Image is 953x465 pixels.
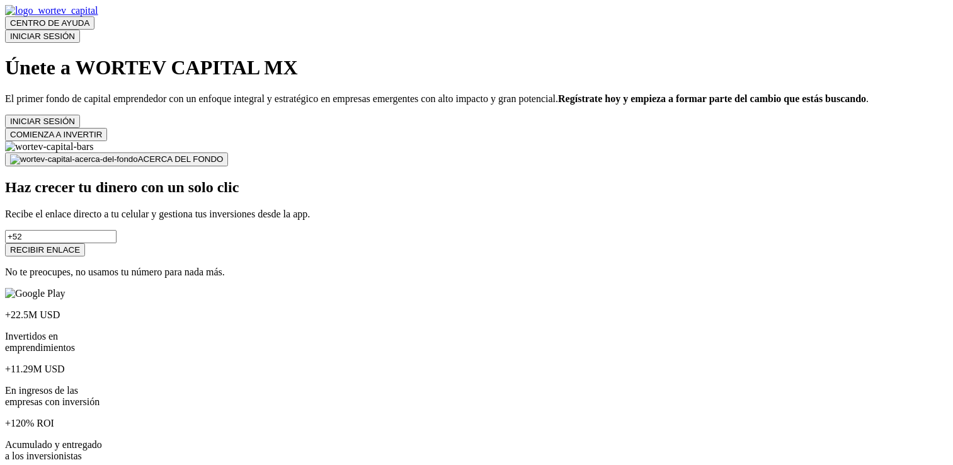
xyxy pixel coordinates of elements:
[5,243,85,256] button: RECIBIR ENLACE
[5,128,107,141] button: COMIENZA A INVERTIR
[5,152,228,166] button: ACERCA DEL FONDO
[5,385,948,408] p: En ingresos de las empresas con inversión
[5,115,80,126] a: INICIAR SESIÓN
[5,16,94,30] button: CENTRO DE AYUDA
[5,115,80,128] button: INICIAR SESIÓN
[5,129,107,139] a: COMIENZA A INVERTIR
[5,331,948,353] p: Invertidos en emprendimientos
[5,93,948,105] p: El primer fondo de capital emprendedor con un enfoque integral y estratégico en empresas emergent...
[5,209,948,220] p: Recibe el enlace directo a tu celular y gestiona tus inversiones desde la app.
[5,309,948,321] p: +22.5M USD
[5,267,948,278] p: No te preocupes, no usamos tu número para nada más.
[5,179,948,196] h2: Haz crecer tu dinero con un solo clic
[5,439,948,462] p: Acumulado y entregado a los inversionistas
[5,17,94,28] a: CENTRO DE AYUDA
[5,141,93,152] img: wortev-capital-bars
[558,93,866,104] strong: Regístrate hoy y empieza a formar parte del cambio que estás buscando
[5,364,948,375] p: +11.29M USD
[5,5,98,16] img: logo_wortev_capital
[5,288,66,299] img: Google Play
[5,30,80,43] button: INICIAR SESIÓN
[10,154,138,164] img: wortev-capital-acerca-del-fondo
[5,56,948,79] h1: Únete a WORTEV CAPITAL MX
[5,30,80,41] a: INICIAR SESIÓN
[5,418,948,429] p: +120% ROI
